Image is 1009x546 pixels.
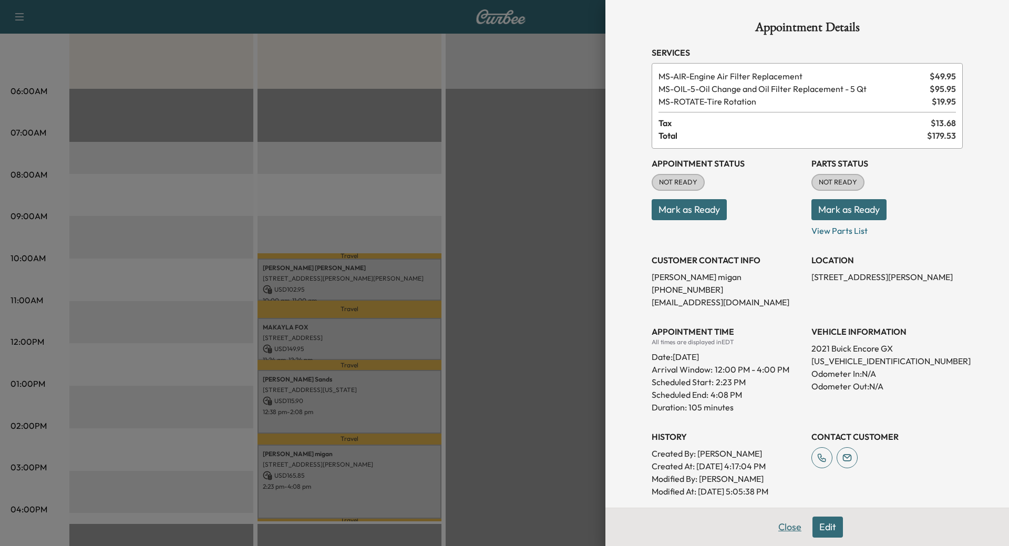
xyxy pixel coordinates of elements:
p: Scheduled End: [652,388,708,401]
p: 2021 Buick Encore GX [811,342,963,355]
button: Edit [812,517,843,538]
p: Created By : [PERSON_NAME] [652,447,803,460]
span: Total [658,129,927,142]
h3: Services [652,46,963,59]
span: Tax [658,117,931,129]
p: Odometer Out: N/A [811,380,963,393]
button: Close [771,517,808,538]
span: $ 95.95 [930,83,956,95]
span: Engine Air Filter Replacement [658,70,925,83]
p: Scheduled Start: [652,376,714,388]
span: Oil Change and Oil Filter Replacement - 5 Qt [658,83,925,95]
p: [PERSON_NAME] migan [652,271,803,283]
span: NOT READY [653,177,704,188]
p: [US_VEHICLE_IDENTIFICATION_NUMBER] [811,355,963,367]
span: $ 13.68 [931,117,956,129]
p: [EMAIL_ADDRESS][DOMAIN_NAME] [652,296,803,308]
h3: Parts Status [811,157,963,170]
h3: APPOINTMENT TIME [652,325,803,338]
span: Tire Rotation [658,95,928,108]
span: $ 19.95 [932,95,956,108]
p: [PHONE_NUMBER] [652,283,803,296]
h1: Appointment Details [652,21,963,38]
p: Created At : [DATE] 4:17:04 PM [652,460,803,472]
div: Date: [DATE] [652,346,803,363]
div: All times are displayed in EDT [652,338,803,346]
p: 4:08 PM [711,388,742,401]
p: Odometer In: N/A [811,367,963,380]
h3: History [652,430,803,443]
h3: Appointment Status [652,157,803,170]
span: NOT READY [812,177,863,188]
h3: CONTACT CUSTOMER [811,430,963,443]
h3: LOCATION [811,254,963,266]
p: View Parts List [811,220,963,237]
span: 12:00 PM - 4:00 PM [715,363,789,376]
h3: VEHICLE INFORMATION [811,325,963,338]
button: Mark as Ready [811,199,887,220]
span: $ 179.53 [927,129,956,142]
p: Modified By : [PERSON_NAME] [652,472,803,485]
p: [STREET_ADDRESS][PERSON_NAME] [811,271,963,283]
p: Arrival Window: [652,363,803,376]
button: Mark as Ready [652,199,727,220]
p: Modified At : [DATE] 5:05:38 PM [652,485,803,498]
p: 2:23 PM [716,376,746,388]
span: $ 49.95 [930,70,956,83]
h3: CUSTOMER CONTACT INFO [652,254,803,266]
p: Duration: 105 minutes [652,401,803,414]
